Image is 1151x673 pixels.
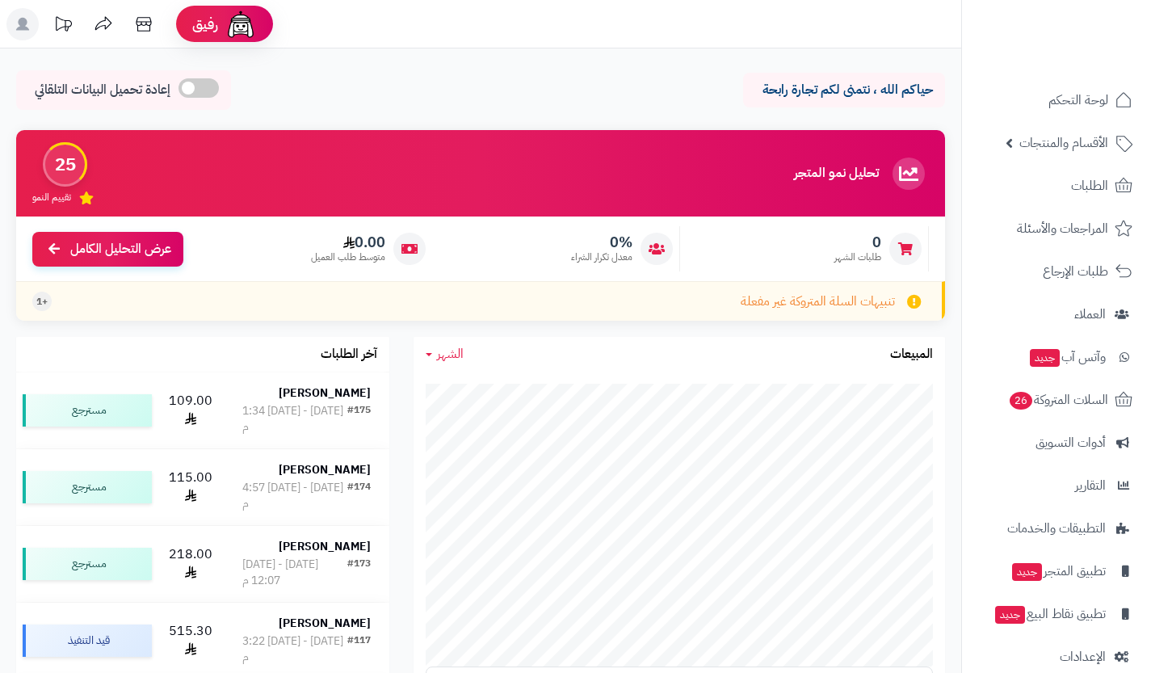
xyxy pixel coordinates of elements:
p: حياكم الله ، نتمنى لكم تجارة رابحة [755,81,933,99]
span: جديد [1030,349,1060,367]
span: طلبات الإرجاع [1043,260,1108,283]
span: 0 [834,233,881,251]
div: مسترجع [23,471,152,503]
span: طلبات الشهر [834,250,881,264]
td: 115.00 [158,449,224,525]
h3: تحليل نمو المتجر [794,166,879,181]
span: تقييم النمو [32,191,71,204]
span: عرض التحليل الكامل [70,240,171,259]
strong: [PERSON_NAME] [279,385,371,402]
span: التقارير [1075,474,1106,497]
strong: [PERSON_NAME] [279,615,371,632]
div: [DATE] - [DATE] 3:22 م [242,633,347,666]
span: 26 [1009,391,1033,410]
span: المراجعات والأسئلة [1017,217,1108,240]
span: متوسط طلب العميل [311,250,385,264]
span: رفيق [192,15,218,34]
a: المراجعات والأسئلة [972,209,1141,248]
span: 0.00 [311,233,385,251]
span: التطبيقات والخدمات [1007,517,1106,540]
span: جديد [995,606,1025,624]
a: تطبيق المتجرجديد [972,552,1141,591]
a: التقارير [972,466,1141,505]
span: إعادة تحميل البيانات التلقائي [35,81,170,99]
span: 0% [571,233,632,251]
span: الإعدادات [1060,646,1106,668]
a: لوحة التحكم [972,81,1141,120]
span: وآتس آب [1028,346,1106,368]
a: السلات المتروكة26 [972,381,1141,419]
span: لوحة التحكم [1048,89,1108,111]
a: وآتس آبجديد [972,338,1141,376]
div: مسترجع [23,394,152,427]
span: تطبيق المتجر [1010,560,1106,583]
div: قيد التنفيذ [23,625,152,657]
div: [DATE] - [DATE] 4:57 م [242,480,347,512]
div: #117 [347,633,371,666]
a: العملاء [972,295,1141,334]
strong: [PERSON_NAME] [279,461,371,478]
strong: [PERSON_NAME] [279,538,371,555]
div: #175 [347,403,371,435]
div: [DATE] - [DATE] 1:34 م [242,403,347,435]
span: تطبيق نقاط البيع [993,603,1106,625]
td: 218.00 [158,526,224,602]
a: أدوات التسويق [972,423,1141,462]
span: معدل تكرار الشراء [571,250,632,264]
td: 109.00 [158,372,224,448]
img: logo-2.png [1041,12,1136,46]
div: #174 [347,480,371,512]
span: السلات المتروكة [1008,389,1108,411]
h3: آخر الطلبات [321,347,377,362]
span: جديد [1012,563,1042,581]
span: تنبيهات السلة المتروكة غير مفعلة [741,292,895,311]
a: تحديثات المنصة [43,8,83,44]
a: الطلبات [972,166,1141,205]
span: +1 [36,295,48,309]
span: العملاء [1074,303,1106,326]
div: مسترجع [23,548,152,580]
a: الشهر [426,345,464,364]
span: الطلبات [1071,175,1108,197]
span: الشهر [437,344,464,364]
a: تطبيق نقاط البيعجديد [972,595,1141,633]
a: التطبيقات والخدمات [972,509,1141,548]
div: #173 [347,557,371,589]
h3: المبيعات [890,347,933,362]
span: أدوات التسويق [1035,431,1106,454]
span: الأقسام والمنتجات [1019,132,1108,154]
img: ai-face.png [225,8,257,40]
a: عرض التحليل الكامل [32,232,183,267]
a: طلبات الإرجاع [972,252,1141,291]
div: [DATE] - [DATE] 12:07 م [242,557,347,589]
